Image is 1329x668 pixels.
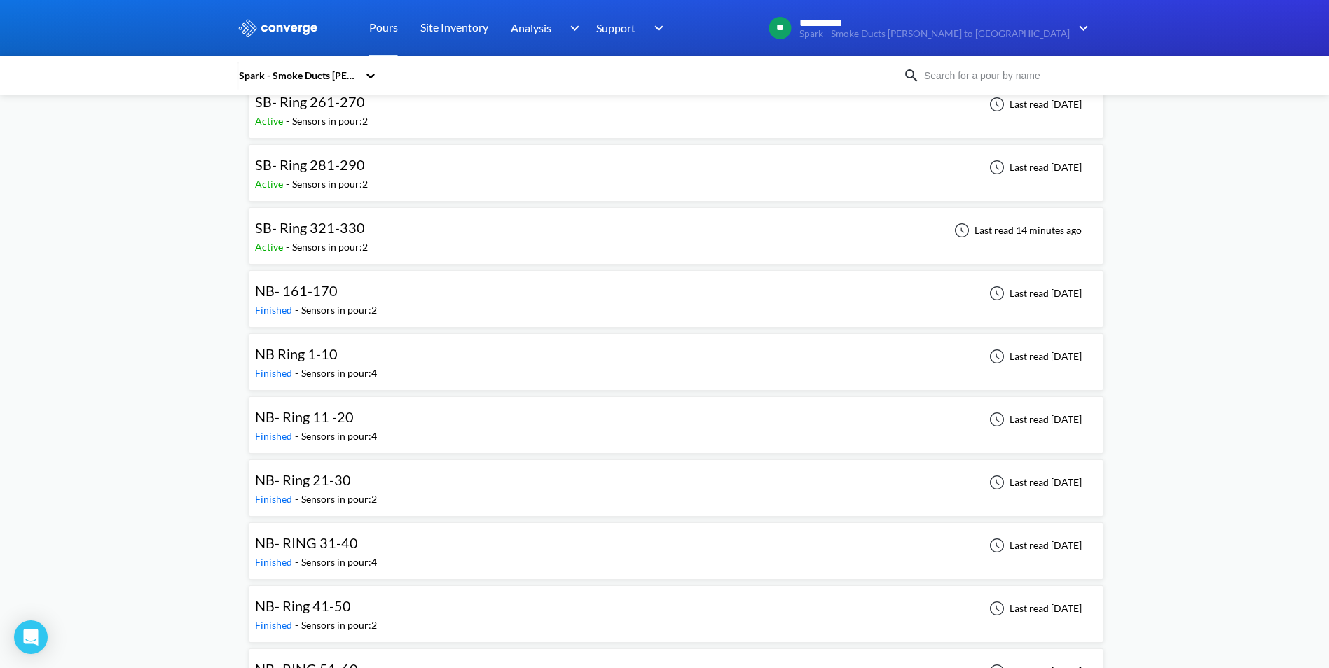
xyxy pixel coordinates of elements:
[255,219,365,236] span: SB- Ring 321-330
[249,349,1103,361] a: NB Ring 1-10Finished-Sensors in pour:4Last read [DATE]
[596,19,635,36] span: Support
[295,367,301,379] span: -
[237,68,358,83] div: Spark - Smoke Ducts [PERSON_NAME] to [GEOGRAPHIC_DATA]
[255,408,354,425] span: NB- Ring 11 -20
[249,97,1103,109] a: SB- Ring 261-270Active-Sensors in pour:2Last read [DATE]
[903,67,920,84] img: icon-search.svg
[255,115,286,127] span: Active
[982,537,1086,554] div: Last read [DATE]
[255,597,351,614] span: NB- Ring 41-50
[301,429,377,444] div: Sensors in pour: 4
[292,239,368,255] div: Sensors in pour: 2
[920,68,1089,83] input: Search for a pour by name
[14,620,48,654] div: Open Intercom Messenger
[249,223,1103,235] a: SB- Ring 321-330Active-Sensors in pour:2Last read 14 minutes ago
[255,345,338,362] span: NB Ring 1-10
[286,178,292,190] span: -
[255,241,286,253] span: Active
[982,411,1086,428] div: Last read [DATE]
[249,412,1103,424] a: NB- Ring 11 -20Finished-Sensors in pour:4Last read [DATE]
[255,493,295,505] span: Finished
[255,156,365,173] span: SB- Ring 281-290
[249,538,1103,550] a: NB- RING 31-40Finished-Sensors in pour:4Last read [DATE]
[295,430,301,442] span: -
[295,493,301,505] span: -
[292,176,368,192] div: Sensors in pour: 2
[255,367,295,379] span: Finished
[237,19,319,37] img: logo_ewhite.svg
[255,304,295,316] span: Finished
[301,302,377,318] div: Sensors in pour: 2
[982,159,1086,176] div: Last read [DATE]
[249,475,1103,487] a: NB- Ring 21-30Finished-Sensors in pour:2Last read [DATE]
[799,29,1070,39] span: Spark - Smoke Ducts [PERSON_NAME] to [GEOGRAPHIC_DATA]
[301,555,377,570] div: Sensors in pour: 4
[982,600,1086,617] div: Last read [DATE]
[560,20,583,36] img: downArrow.svg
[292,113,368,129] div: Sensors in pour: 2
[301,366,377,381] div: Sensors in pour: 4
[286,115,292,127] span: -
[301,618,377,633] div: Sensors in pour: 2
[249,160,1103,172] a: SB- Ring 281-290Active-Sensors in pour:2Last read [DATE]
[255,471,351,488] span: NB- Ring 21-30
[946,222,1086,239] div: Last read 14 minutes ago
[286,241,292,253] span: -
[295,619,301,631] span: -
[645,20,668,36] img: downArrow.svg
[511,19,551,36] span: Analysis
[255,430,295,442] span: Finished
[295,304,301,316] span: -
[255,282,338,299] span: NB- 161-170
[255,556,295,568] span: Finished
[982,96,1086,113] div: Last read [DATE]
[255,178,286,190] span: Active
[249,286,1103,298] a: NB- 161-170Finished-Sensors in pour:2Last read [DATE]
[255,93,365,110] span: SB- Ring 261-270
[1070,20,1092,36] img: downArrow.svg
[301,492,377,507] div: Sensors in pour: 2
[982,474,1086,491] div: Last read [DATE]
[255,619,295,631] span: Finished
[982,285,1086,302] div: Last read [DATE]
[982,348,1086,365] div: Last read [DATE]
[249,601,1103,613] a: NB- Ring 41-50Finished-Sensors in pour:2Last read [DATE]
[295,556,301,568] span: -
[255,534,358,551] span: NB- RING 31-40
